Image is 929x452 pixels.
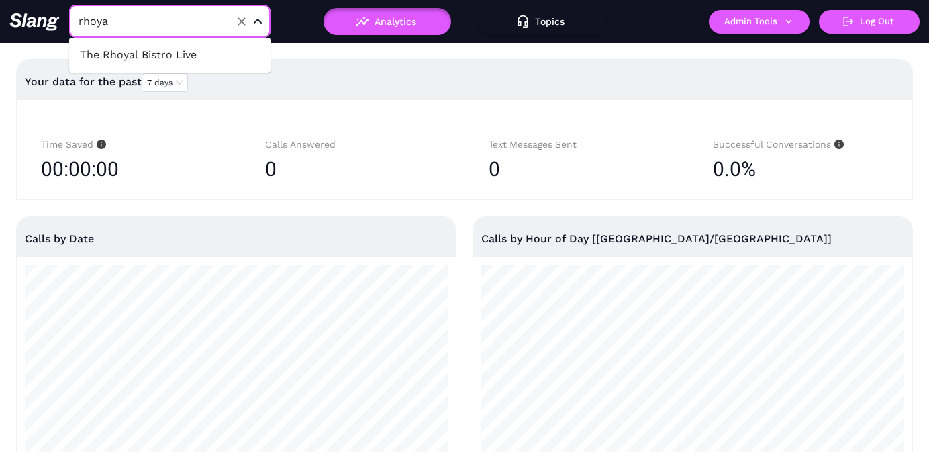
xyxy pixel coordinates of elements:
div: Your data for the past [25,66,904,98]
button: Clear [232,12,251,31]
button: Analytics [324,8,451,35]
span: 7 days [147,74,183,91]
button: Admin Tools [709,10,810,34]
div: Calls Answered [265,137,441,152]
span: 0.0% [713,152,756,186]
span: info-circle [831,140,844,149]
span: info-circle [93,140,106,149]
img: 623511267c55cb56e2f2a487_logo2.png [9,13,60,31]
div: Calls by Hour of Day [[GEOGRAPHIC_DATA]/[GEOGRAPHIC_DATA]] [481,217,904,261]
button: Log Out [819,10,920,34]
span: Time Saved [41,139,106,150]
span: 00:00:00 [41,152,119,186]
button: Close [250,13,266,30]
a: Analytics [324,16,451,26]
span: 0 [489,157,500,181]
div: Text Messages Sent [489,137,665,152]
span: Successful Conversations [713,139,844,150]
li: The Rhoyal Bistro Live [69,43,271,67]
button: Topics [478,8,605,35]
span: 0 [265,157,277,181]
div: Calls by Date [25,217,448,261]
